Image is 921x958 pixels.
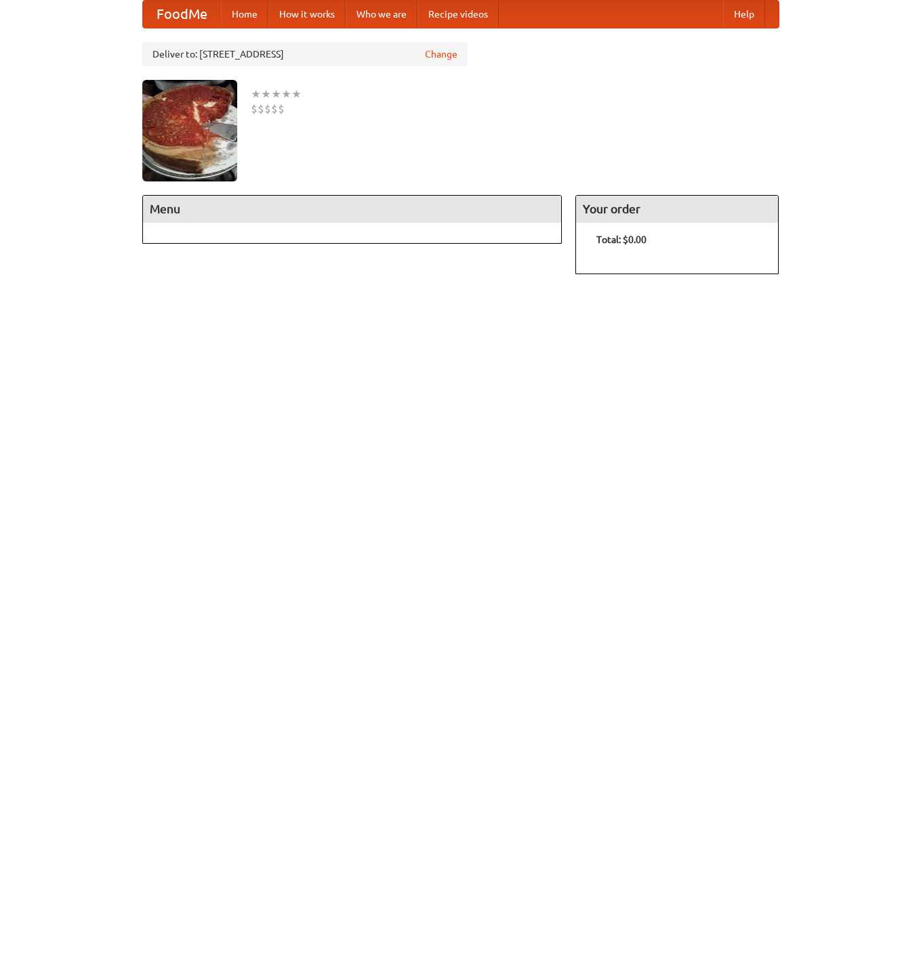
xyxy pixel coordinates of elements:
a: FoodMe [143,1,221,28]
li: $ [251,102,258,116]
a: Who we are [346,1,417,28]
li: $ [264,102,271,116]
b: Total: $0.00 [596,234,647,245]
a: Help [723,1,765,28]
li: ★ [251,87,261,102]
li: ★ [261,87,271,102]
li: ★ [271,87,281,102]
h4: Menu [143,196,562,223]
h4: Your order [576,196,778,223]
li: ★ [291,87,302,102]
img: angular.jpg [142,80,237,181]
div: Deliver to: [STREET_ADDRESS] [142,42,468,66]
li: ★ [281,87,291,102]
li: $ [271,102,278,116]
li: $ [278,102,285,116]
li: $ [258,102,264,116]
a: How it works [268,1,346,28]
a: Home [221,1,268,28]
a: Recipe videos [417,1,499,28]
a: Change [425,47,457,61]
